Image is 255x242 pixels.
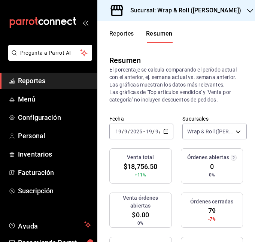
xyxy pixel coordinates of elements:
span: Personal [18,131,91,141]
span: / [159,128,161,134]
input: -- [115,128,122,134]
span: / [128,128,130,134]
h3: Venta total [127,154,154,161]
button: open_drawer_menu [82,19,88,25]
a: Pregunta a Parrot AI [5,54,92,62]
input: -- [155,128,159,134]
input: ---- [130,128,143,134]
span: Configuración [18,112,91,122]
span: Inventarios [18,149,91,159]
span: +11% [135,172,146,178]
span: - [143,128,145,134]
span: Pregunta a Parrot AI [20,49,81,57]
div: navigation tabs [109,30,173,43]
label: Fecha [109,116,173,121]
button: Pregunta a Parrot AI [8,45,92,61]
span: 0 [210,161,214,172]
span: Menú [18,94,91,104]
div: Resumen [109,55,141,66]
h3: Órdenes abiertas [187,154,229,161]
button: Resumen [146,30,173,43]
label: Sucursales [182,116,246,121]
span: Facturación [18,167,91,178]
span: $0.00 [132,210,149,220]
h3: Venta órdenes abiertas [113,194,169,210]
span: 79 [208,206,216,216]
input: -- [146,128,152,134]
span: -7% [208,216,216,223]
span: $18,756.50 [124,161,157,172]
p: El porcentaje se calcula comparando el período actual con el anterior, ej. semana actual vs. sema... [109,66,243,103]
span: / [152,128,155,134]
h3: Órdenes cerradas [190,198,233,206]
span: Reportes [18,76,91,86]
h3: Sucursal: Wrap & Roll ([PERSON_NAME]) [124,6,241,15]
span: 0% [137,220,143,227]
span: 0% [209,172,215,178]
span: Wrap & Roll ([PERSON_NAME]) [187,128,233,135]
span: Ayuda [18,220,81,229]
span: Suscripción [18,186,91,196]
input: -- [124,128,128,134]
span: / [122,128,124,134]
button: Reportes [109,30,134,43]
